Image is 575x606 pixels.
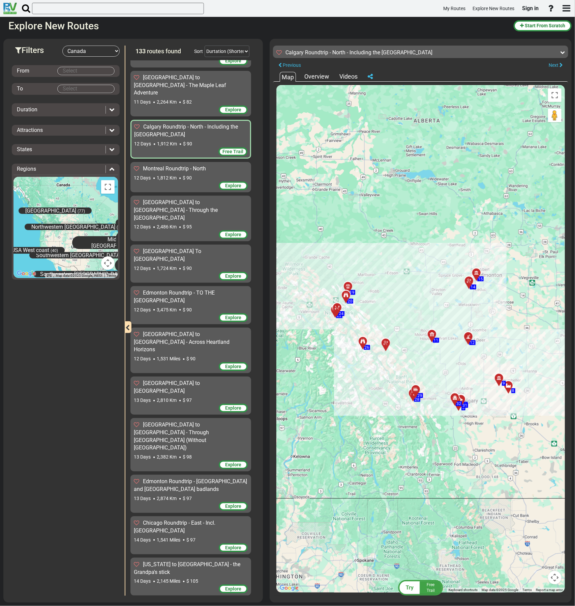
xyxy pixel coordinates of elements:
[134,496,151,501] span: 13 Days
[17,166,36,172] span: Regions
[225,183,241,189] span: Explore
[134,175,151,181] span: 12 Days
[471,284,476,289] span: 14
[519,1,542,16] a: Sign in
[443,6,465,11] span: My Routes
[134,141,151,147] span: 12 Days
[186,579,198,584] span: $ 105
[134,579,151,584] span: 14 Days
[339,311,344,316] span: 24
[101,180,115,194] button: Toggle fullscreen view
[157,454,177,460] span: 2,382 Km
[130,286,251,324] div: Edmonton Roundtrip - TO THE [GEOGRAPHIC_DATA] 12 Days 3,475 Km $ 90 Explore
[58,85,114,93] input: Select
[219,57,248,65] div: Explore
[13,127,118,134] div: Attractions
[225,232,241,238] span: Explore
[157,398,177,403] span: 2,810 Km
[219,182,248,190] div: Explore
[348,299,353,303] span: 20
[548,571,562,584] button: Map camera controls
[225,462,241,468] span: Explore
[134,266,151,271] span: 12 Days
[183,224,192,230] span: $ 95
[130,162,251,192] div: Montreal Roundtrip - North 12 Days 1,812 Km $ 90 Explore
[273,61,306,70] button: Previous
[218,147,247,156] div: Free Trail
[58,67,114,75] input: Select
[40,271,125,277] span: Southwestern [GEOGRAPHIC_DATA]
[157,175,177,181] span: 1,812 Km
[134,356,151,362] span: 12 Days
[225,58,241,64] span: Explore
[130,120,251,159] div: Calgary Roundtrip - North - Including the [GEOGRAPHIC_DATA] 12 Days 1,912 Km $ 90 Free Trail
[134,538,151,543] span: 14 Days
[225,107,241,113] span: Explore
[134,478,247,493] span: Edmonton Roundtrip - [GEOGRAPHIC_DATA] and [GEOGRAPHIC_DATA] badlands
[219,502,248,511] div: Explore
[13,165,118,173] div: Regions
[130,377,251,415] div: [GEOGRAPHIC_DATA] to [GEOGRAPHIC_DATA] 13 Days 2,810 Km $ 97 Explore
[543,61,568,70] button: Next
[134,248,201,263] span: [GEOGRAPHIC_DATA] To [GEOGRAPHIC_DATA]
[17,127,43,133] span: Attractions
[134,290,215,304] span: Edmonton Roundtrip - TO THE [GEOGRAPHIC_DATA]
[183,266,192,271] span: $ 90
[222,149,243,155] span: Free Trail
[183,496,192,501] span: $ 97
[157,100,177,105] span: 2,264 Km
[512,388,515,393] span: 8
[31,224,115,230] span: Northwestern [GEOGRAPHIC_DATA]
[434,338,438,342] span: 11
[457,401,461,406] span: 32
[134,380,200,394] span: [GEOGRAPHIC_DATA] to [GEOGRAPHIC_DATA]
[183,175,192,181] span: $ 90
[157,224,177,230] span: 2,486 Km
[17,146,32,153] span: States
[15,269,37,278] img: Google
[470,2,517,15] a: Explore New Routes
[462,406,465,410] span: 5
[15,46,62,55] h3: Filters
[548,109,562,122] button: Drag Pegman onto the map to open Street View
[134,75,226,97] span: [GEOGRAPHIC_DATA] to [GEOGRAPHIC_DATA] - The Maple Leaf Adventure
[36,252,146,258] span: Southwestern [GEOGRAPHIC_DATA] - Archived
[91,236,142,249] span: Midwestern [GEOGRAPHIC_DATA]
[522,588,532,592] a: Terms (opens in new tab)
[280,72,296,82] div: Map
[219,585,248,594] div: Explore
[134,454,151,460] span: 13 Days
[194,48,203,55] div: Sort
[130,71,251,117] div: [GEOGRAPHIC_DATA] to [GEOGRAPHIC_DATA] - The Maple Leaf Adventure 11 Days 2,264 Km $ 82 Explore
[219,106,248,114] div: Explore
[278,584,300,593] a: Open this area in Google Maps (opens a new window)
[134,422,209,451] span: [GEOGRAPHIC_DATA] to [GEOGRAPHIC_DATA] - Through [GEOGRAPHIC_DATA] (Without [GEOGRAPHIC_DATA])
[15,269,37,278] a: Open this area in Google Maps (opens a new window)
[219,461,248,469] div: Explore
[365,345,369,350] span: 26
[338,72,359,81] div: Videos
[130,328,251,374] div: [GEOGRAPHIC_DATA] to [GEOGRAPHIC_DATA] - Across Heartland Horizons 12 Days 1,531 Miles $ 90 Explore
[3,3,17,14] img: RvPlanetLogo.png
[186,538,195,543] span: $ 97
[514,20,572,31] button: Start From Scratch
[147,48,181,55] span: routes found
[13,106,118,114] div: Duration
[186,356,195,362] span: $ 90
[183,454,192,460] span: $ 98
[47,273,52,278] button: Keyboard shortcuts
[503,381,505,386] span: 9
[219,313,248,322] div: Explore
[51,249,58,253] span: (40)
[157,307,177,313] span: 3,475 Km
[157,141,177,147] span: 1,912 Km
[440,2,468,15] a: My Routes
[11,247,49,254] span: USA West coast
[449,588,478,593] button: Keyboard shortcuts
[478,276,483,281] span: 15
[134,100,151,105] span: 11 Days
[418,393,422,398] span: 29
[225,274,241,279] span: Explore
[536,588,563,592] a: Report a map error
[130,475,251,513] div: Edmonton Roundtrip - [GEOGRAPHIC_DATA] and [GEOGRAPHIC_DATA] badlands 13 Days 2,874 Km $ 97 Explore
